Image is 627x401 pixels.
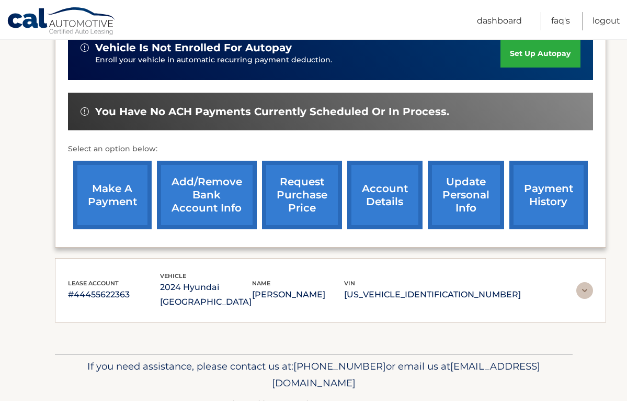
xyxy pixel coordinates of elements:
img: accordion-rest.svg [576,282,593,299]
a: Dashboard [477,12,522,30]
span: vehicle [160,272,186,280]
p: 2024 Hyundai [GEOGRAPHIC_DATA] [160,280,252,309]
span: name [252,280,270,287]
p: #44455622363 [68,287,160,302]
span: lease account [68,280,119,287]
a: Add/Remove bank account info [157,161,257,229]
span: You have no ACH payments currently scheduled or in process. [95,105,449,118]
p: [US_VEHICLE_IDENTIFICATION_NUMBER] [344,287,521,302]
a: payment history [509,161,588,229]
img: alert-white.svg [81,107,89,116]
a: set up autopay [500,40,580,68]
a: Cal Automotive [7,7,117,37]
img: alert-white.svg [81,43,89,52]
a: request purchase price [262,161,342,229]
a: Logout [592,12,620,30]
p: If you need assistance, please contact us at: or email us at [62,358,566,392]
p: Enroll your vehicle in automatic recurring payment deduction. [95,54,501,66]
a: make a payment [73,161,152,229]
span: vehicle is not enrolled for autopay [95,41,292,54]
a: update personal info [428,161,504,229]
a: FAQ's [551,12,570,30]
p: [PERSON_NAME] [252,287,344,302]
a: account details [347,161,423,229]
span: [PHONE_NUMBER] [293,360,386,372]
p: Select an option below: [68,143,593,155]
span: vin [344,280,355,287]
